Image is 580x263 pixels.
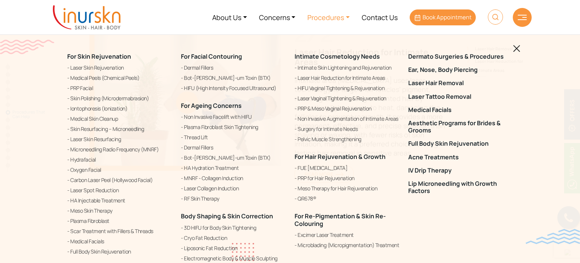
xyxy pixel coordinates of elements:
a: RF Skin Therapy [181,194,285,203]
a: Book Appointment [410,9,476,25]
a: Carbon Laser Peel (Hollywood Facial) [67,176,172,185]
img: blackclosed [513,45,520,52]
a: Laser Hair Reduction for Intimate Areas [295,73,399,82]
img: hamLine.svg [518,15,527,20]
a: Dermal Fillers [181,63,285,72]
a: Hydrafacial [67,155,172,164]
a: 3D HIFU for Body Skin Tightening [181,223,285,232]
img: HeaderSearch [488,9,503,25]
a: Bot-[PERSON_NAME]-um Toxin (BTX) [181,153,285,162]
a: Laser Spot Reduction [67,186,172,195]
a: Laser Hair Removal [408,79,513,87]
a: Acne Treatments [408,154,513,161]
a: For Ageing Concerns [181,101,242,110]
a: PRP & Meso Vaginal Rejuvenation [295,104,399,113]
a: HA Hydration Treatment [181,163,285,173]
a: Non Invasive Augmentation of Intimate Areas [295,114,399,123]
a: Surgery for Intimate Needs [295,124,399,134]
a: Meso Skin Therapy [67,206,172,215]
a: PRP Facial [67,84,172,93]
a: Scar Treatment with Fillers & Threads [67,227,172,236]
a: Lip Microneedling with Growth Factors [408,180,513,195]
a: Concerns [253,3,302,31]
a: About Us [206,3,253,31]
a: Excimer Laser Treatment [295,230,399,240]
a: Meso Therapy for Hair Rejuvenation [295,184,399,193]
a: Microneedling Radio Frequency (MNRF) [67,145,172,154]
a: Medical Facials [67,237,172,246]
a: Pelvic Muscle Strengthening [295,135,399,144]
a: Medical Facials [408,106,513,114]
a: Medical Skin Cleanup [67,114,172,123]
a: Body Shaping & Skin Correction [181,212,273,220]
a: Microblading (Micropigmentation) Treatment [295,241,399,250]
a: For Skin Rejuvenation [67,52,131,61]
a: For Re-Pigmentation & Skin Re-Colouring [295,212,386,227]
a: Liposonic Fat Reduction [181,244,285,253]
a: Ear, Nose, Body Piercing [408,66,513,73]
a: For Facial Contouring [181,52,242,61]
a: Laser Skin Resurfacing [67,135,172,144]
a: Electromagnetic Body & Muscle Sculpting [181,254,285,263]
img: bluewave [526,229,580,244]
a: Dermal Fillers [181,143,285,152]
a: Full Body Skin Rejuvenation [67,247,172,256]
a: FUE [MEDICAL_DATA] [295,163,399,173]
a: Laser Vaginal Tightening & Rejuvenation [295,94,399,103]
a: Procedures [301,3,356,31]
a: HA Injectable Treatment [67,196,172,205]
a: Cryo Fat Reduction [181,233,285,243]
a: IV Drip Therapy [408,167,513,174]
a: Medical Peels (Chemical Peels) [67,73,172,82]
a: Full Body Skin Rejuvenation [408,140,513,147]
a: Skin Polishing (Microdermabrasion) [67,94,172,103]
a: Thread Lift [181,133,285,142]
a: HIFU Vaginal Tightening & Rejuvenation [295,84,399,93]
a: Laser Tattoo Removal [408,93,513,100]
a: QR678® [295,194,399,203]
a: Skin Resurfacing – Microneedling [67,124,172,134]
a: Plasma Fibroblast Skin Tightening [181,123,285,132]
a: PRP for Hair Rejuvenation [295,174,399,183]
a: Intimate Cosmetology Needs [295,52,380,61]
a: Intimate Skin Lightening and Rejuvenation [295,63,399,72]
a: For Hair Rejuvenation & Growth [295,153,386,161]
a: Aesthetic Programs for Brides & Grooms [408,120,513,134]
img: inurskn-logo [53,5,120,30]
a: Laser Collagen Induction [181,184,285,193]
a: MNRF - Collagen Induction [181,174,285,183]
a: Contact Us [356,3,404,31]
a: HIFU (High Intensity Focused Ultrasound) [181,84,285,93]
a: Dermato Surgeries & Procedures [408,53,513,60]
a: Laser Skin Rejuvenation [67,63,172,72]
a: Iontophoresis (Ionization) [67,104,172,113]
a: Plasma Fibroblast [67,216,172,226]
a: Non Invasive Facelift with HIFU [181,112,285,121]
a: Bot-[PERSON_NAME]-um Toxin (BTX) [181,73,285,82]
span: Book Appointment [423,13,472,21]
a: Oxygen Facial [67,165,172,174]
